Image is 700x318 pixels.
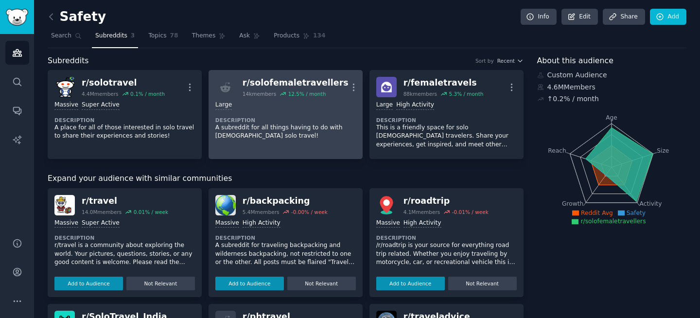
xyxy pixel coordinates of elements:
div: 4.1M members [403,209,440,215]
button: Add to Audience [376,277,445,290]
div: Massive [215,219,239,228]
span: Search [51,32,71,40]
a: Add [650,9,686,25]
p: A subreddit for traveling backpacking and wilderness backpacking, not restricted to one or the ot... [215,241,356,267]
div: r/ solofemaletravellers [243,77,349,89]
tspan: Size [657,147,669,154]
img: solotravel [54,77,75,97]
div: Massive [54,219,78,228]
div: r/ solotravel [82,77,165,89]
div: r/ roadtrip [403,195,489,207]
div: High Activity [396,101,434,110]
span: 78 [170,32,178,40]
div: r/ travel [82,195,168,207]
a: Products134 [270,28,329,48]
tspan: Growth [562,200,583,207]
a: Topics78 [145,28,181,48]
dt: Description [215,234,356,241]
span: 134 [313,32,326,40]
span: Topics [148,32,166,40]
span: Ask [239,32,250,40]
div: Super Active [82,101,120,110]
p: A subreddit for all things having to do with [DEMOGRAPHIC_DATA] solo travel! [215,124,356,141]
a: Themes [189,28,229,48]
dt: Description [376,117,517,124]
div: Massive [376,219,400,228]
img: GummySearch logo [6,9,28,26]
span: r/solofemaletravellers [580,218,646,225]
a: Ask [236,28,263,48]
div: 14k members [243,90,276,97]
span: Subreddits [95,32,127,40]
div: Large [376,101,393,110]
dt: Description [376,234,517,241]
span: About this audience [537,55,613,67]
p: A place for all of those interested in solo travel to share their experiences and stories! [54,124,195,141]
div: High Activity [243,219,280,228]
div: 14.0M members [82,209,122,215]
div: ↑ 0.2 % / month [547,94,599,104]
div: r/ backpacking [243,195,328,207]
button: Recent [497,57,524,64]
dt: Description [54,117,195,124]
div: 88k members [403,90,437,97]
button: Add to Audience [215,277,284,290]
img: roadtrip [376,195,397,215]
a: Edit [561,9,598,25]
tspan: Activity [639,200,662,207]
span: Reddit Avg [581,210,613,216]
span: Products [274,32,299,40]
div: r/ femaletravels [403,77,484,89]
p: This is a friendly space for solo [DEMOGRAPHIC_DATA] travelers. Share your experiences, get inspi... [376,124,517,149]
span: Safety [627,210,646,216]
h2: Safety [48,9,106,25]
tspan: Reach [548,147,566,154]
a: solotravelr/solotravel4.4Mmembers0.1% / monthMassiveSuper ActiveDescriptionA place for all of tho... [48,70,202,159]
a: Share [603,9,645,25]
div: 12.5 % / month [288,90,326,97]
dt: Description [54,234,195,241]
div: High Activity [403,219,441,228]
span: Themes [192,32,216,40]
div: 4.6M Members [537,82,687,92]
div: 5.4M members [243,209,280,215]
div: Custom Audience [537,70,687,80]
button: Not Relevant [448,277,517,290]
img: travel [54,195,75,215]
div: 5.3 % / month [449,90,483,97]
a: Search [48,28,85,48]
span: Subreddits [48,55,89,67]
div: 0.01 % / week [134,209,168,215]
dt: Description [215,117,356,124]
a: r/solofemaletravellers14kmembers12.5% / monthLargeDescriptionA subreddit for all things having to... [209,70,363,159]
a: Subreddits3 [92,28,138,48]
div: 0.1 % / month [130,90,165,97]
tspan: Age [606,114,617,121]
span: 3 [131,32,135,40]
button: Add to Audience [54,277,123,290]
button: Not Relevant [287,277,356,290]
div: Super Active [82,219,120,228]
div: Massive [54,101,78,110]
span: Expand your audience with similar communities [48,173,232,185]
div: Sort by [475,57,494,64]
div: -0.00 % / week [291,209,328,215]
img: backpacking [215,195,236,215]
img: femaletravels [376,77,397,97]
a: femaletravelsr/femaletravels88kmembers5.3% / monthLargeHigh ActivityDescriptionThis is a friendly... [369,70,524,159]
div: -0.01 % / week [452,209,489,215]
div: Large [215,101,232,110]
button: Not Relevant [126,277,195,290]
a: Info [521,9,557,25]
span: Recent [497,57,515,64]
p: r/travel is a community about exploring the world. Your pictures, questions, stories, or any good... [54,241,195,267]
p: /r/roadtrip is your source for everything road trip related. Whether you enjoy traveling by motor... [376,241,517,267]
div: 4.4M members [82,90,119,97]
